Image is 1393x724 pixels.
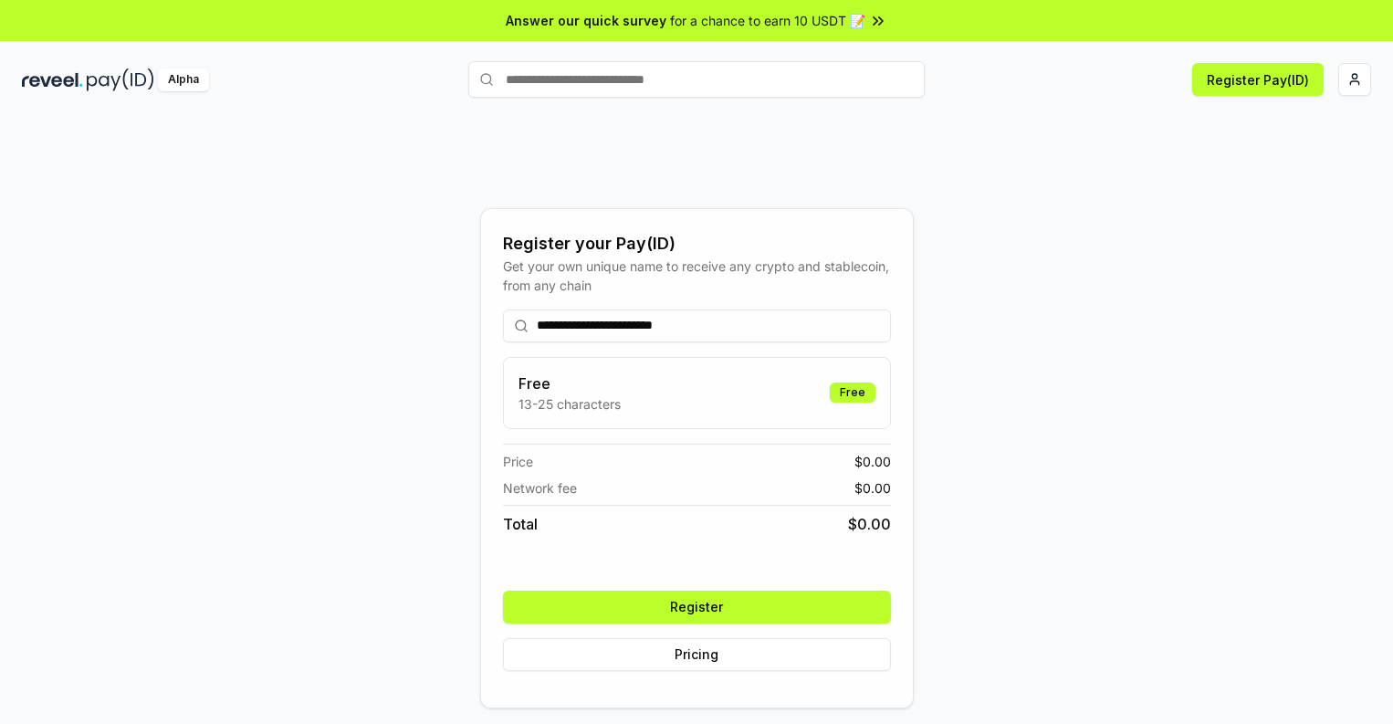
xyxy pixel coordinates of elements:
[503,513,538,535] span: Total
[503,478,577,498] span: Network fee
[503,231,891,257] div: Register your Pay(ID)
[503,591,891,624] button: Register
[506,11,666,30] span: Answer our quick survey
[830,383,875,403] div: Free
[854,478,891,498] span: $ 0.00
[22,68,83,91] img: reveel_dark
[848,513,891,535] span: $ 0.00
[854,452,891,471] span: $ 0.00
[87,68,154,91] img: pay_id
[518,394,621,414] p: 13-25 characters
[158,68,209,91] div: Alpha
[503,257,891,295] div: Get your own unique name to receive any crypto and stablecoin, from any chain
[518,372,621,394] h3: Free
[503,452,533,471] span: Price
[670,11,865,30] span: for a chance to earn 10 USDT 📝
[1192,63,1324,96] button: Register Pay(ID)
[503,638,891,671] button: Pricing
